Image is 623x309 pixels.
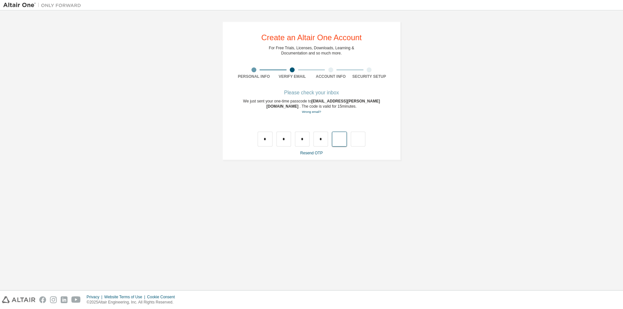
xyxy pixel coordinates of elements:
div: We just sent your one-time passcode to . The code is valid for 15 minutes. [235,99,388,114]
div: Cookie Consent [147,294,178,300]
img: youtube.svg [71,296,81,303]
img: instagram.svg [50,296,57,303]
div: Account Info [311,74,350,79]
img: facebook.svg [39,296,46,303]
div: Privacy [87,294,104,300]
div: Please check your inbox [235,91,388,95]
img: Altair One [3,2,84,8]
img: linkedin.svg [61,296,67,303]
img: altair_logo.svg [2,296,35,303]
p: © 2025 Altair Engineering, Inc. All Rights Reserved. [87,300,179,305]
div: Security Setup [350,74,389,79]
a: Go back to the registration form [302,110,321,113]
div: Website Terms of Use [104,294,147,300]
div: Personal Info [235,74,273,79]
div: Create an Altair One Account [261,34,362,42]
div: Verify Email [273,74,312,79]
a: Resend OTP [300,151,323,155]
span: [EMAIL_ADDRESS][PERSON_NAME][DOMAIN_NAME] [266,99,380,109]
div: For Free Trials, Licenses, Downloads, Learning & Documentation and so much more. [269,45,354,56]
